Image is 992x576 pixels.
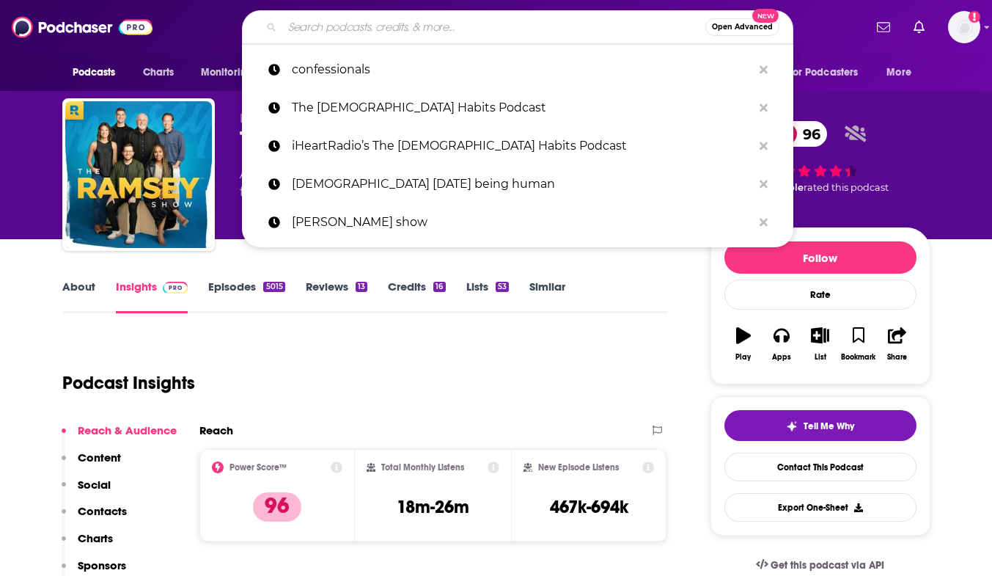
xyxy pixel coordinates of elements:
a: [PERSON_NAME] show [242,203,793,241]
button: Show profile menu [948,11,980,43]
a: Lists53 [466,280,509,313]
div: A daily podcast [240,166,662,201]
button: Reach & Audience [62,423,177,451]
p: Sponsors [78,558,126,572]
input: Search podcasts, credits, & more... [282,15,705,39]
img: The Ramsey Show [65,101,212,248]
button: Follow [724,241,916,274]
span: Podcasts [73,62,116,83]
p: 96 [253,492,301,522]
img: Podchaser - Follow, Share and Rate Podcasts [12,13,153,41]
span: featuring [240,183,662,201]
a: confessionals [242,51,793,89]
a: Reviews13 [306,280,367,313]
button: tell me why sparkleTell Me Why [724,410,916,441]
button: Export One-Sheet [724,493,916,522]
div: 16 [433,282,445,292]
span: New [752,9,779,23]
div: Bookmark [841,353,875,362]
a: Show notifications dropdown [908,15,930,40]
button: Contacts [62,504,127,531]
button: open menu [191,59,272,87]
span: More [886,62,911,83]
div: Play [735,353,751,362]
p: iHeartRadio’s The Christian Habits Podcast [292,127,752,165]
button: Bookmark [839,318,878,371]
p: confessionals [292,51,752,89]
div: 13 [356,282,367,292]
button: Content [62,451,121,478]
a: [DEMOGRAPHIC_DATA] [DATE] being human [242,165,793,203]
a: InsightsPodchaser Pro [116,280,188,313]
div: Share [887,353,907,362]
span: Open Advanced [712,23,773,31]
button: Play [724,318,763,371]
button: Open AdvancedNew [705,18,779,36]
h2: Reach [199,423,233,437]
button: List [801,318,839,371]
svg: Add a profile image [969,11,980,23]
p: Social [78,478,111,492]
img: tell me why sparkle [786,420,798,432]
span: Charts [143,62,174,83]
img: Podchaser Pro [163,282,188,294]
span: Get this podcast via API [771,559,884,572]
div: Apps [772,353,791,362]
a: Charts [133,59,183,87]
button: Share [878,318,916,371]
p: The Christian Habits Podcast [292,89,752,127]
h3: 18m-26m [397,496,469,518]
button: Charts [62,531,113,558]
a: Episodes5015 [208,280,284,313]
div: Search podcasts, credits, & more... [242,10,793,44]
p: Contacts [78,504,127,518]
img: User Profile [948,11,980,43]
h1: Podcast Insights [62,372,195,394]
a: About [62,280,95,313]
button: Apps [763,318,801,371]
span: Tell Me Why [804,420,854,432]
p: bombeck show [292,203,752,241]
span: 96 [788,121,828,147]
a: Contact This Podcast [724,453,916,481]
div: List [815,353,826,362]
span: For Podcasters [788,62,859,83]
a: Credits16 [388,280,445,313]
a: Show notifications dropdown [871,15,896,40]
span: rated this podcast [804,182,889,193]
a: iHeartRadio’s The [DEMOGRAPHIC_DATA] Habits Podcast [242,127,793,165]
span: Monitoring [201,62,253,83]
div: 96 40 peoplerated this podcast [710,112,930,203]
div: 53 [496,282,509,292]
a: Similar [529,280,565,313]
h2: Total Monthly Listens [381,462,464,473]
a: The [DEMOGRAPHIC_DATA] Habits Podcast [242,89,793,127]
p: Charts [78,531,113,545]
p: Content [78,451,121,464]
p: Reach & Audience [78,423,177,437]
h2: Power Score™ [229,462,287,473]
div: 5015 [263,282,284,292]
span: Ramsey Network [240,112,347,125]
span: Logged in as Andrea1206 [948,11,980,43]
button: open menu [779,59,880,87]
p: Christianity today's being human [292,165,752,203]
button: open menu [876,59,930,87]
h3: 467k-694k [550,496,628,518]
div: Rate [724,280,916,310]
button: Social [62,478,111,505]
h2: New Episode Listens [538,462,619,473]
a: 96 [774,121,828,147]
button: open menu [62,59,135,87]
